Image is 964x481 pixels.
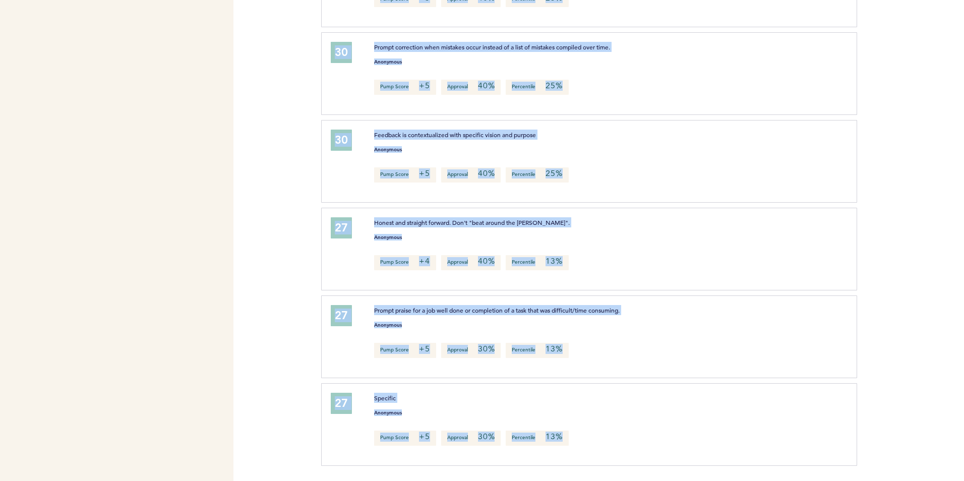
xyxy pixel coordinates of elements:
[374,43,610,51] span: Prompt correction when mistakes occur instead of a list of mistakes compiled over time.
[506,343,568,358] p: Percentile
[546,256,562,266] em: 13%
[419,344,430,354] em: +5
[441,80,501,95] p: Approval
[374,323,402,328] small: Anonymous
[374,306,620,314] span: Prompt praise for a job well done or completion of a task that was difficult/time consuming.
[331,305,352,326] div: 27
[441,431,501,446] p: Approval
[331,217,352,238] div: 27
[374,131,536,139] span: Feedback is contextualized with specific vision and purpose
[441,343,501,358] p: Approval
[419,256,430,266] em: +4
[478,344,495,354] em: 30%
[546,344,562,354] em: 13%
[374,80,436,95] p: Pump Score
[374,147,402,152] small: Anonymous
[374,235,402,240] small: Anonymous
[441,255,501,270] p: Approval
[506,80,568,95] p: Percentile
[441,167,501,183] p: Approval
[374,410,402,415] small: Anonymous
[374,59,402,65] small: Anonymous
[506,255,568,270] p: Percentile
[374,343,436,358] p: Pump Score
[374,431,436,446] p: Pump Score
[478,168,495,178] em: 40%
[374,255,436,270] p: Pump Score
[478,432,495,442] em: 30%
[374,167,436,183] p: Pump Score
[478,81,495,91] em: 40%
[546,432,562,442] em: 13%
[374,218,570,226] span: Honest and straight forward. Don't "beat around the [PERSON_NAME]".
[331,42,352,63] div: 30
[374,394,396,402] span: Specific
[331,393,352,414] div: 27
[506,431,568,446] p: Percentile
[419,168,430,178] em: +5
[419,432,430,442] em: +5
[546,168,562,178] em: 25%
[331,130,352,151] div: 30
[419,81,430,91] em: +5
[506,167,568,183] p: Percentile
[546,81,562,91] em: 25%
[478,256,495,266] em: 40%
